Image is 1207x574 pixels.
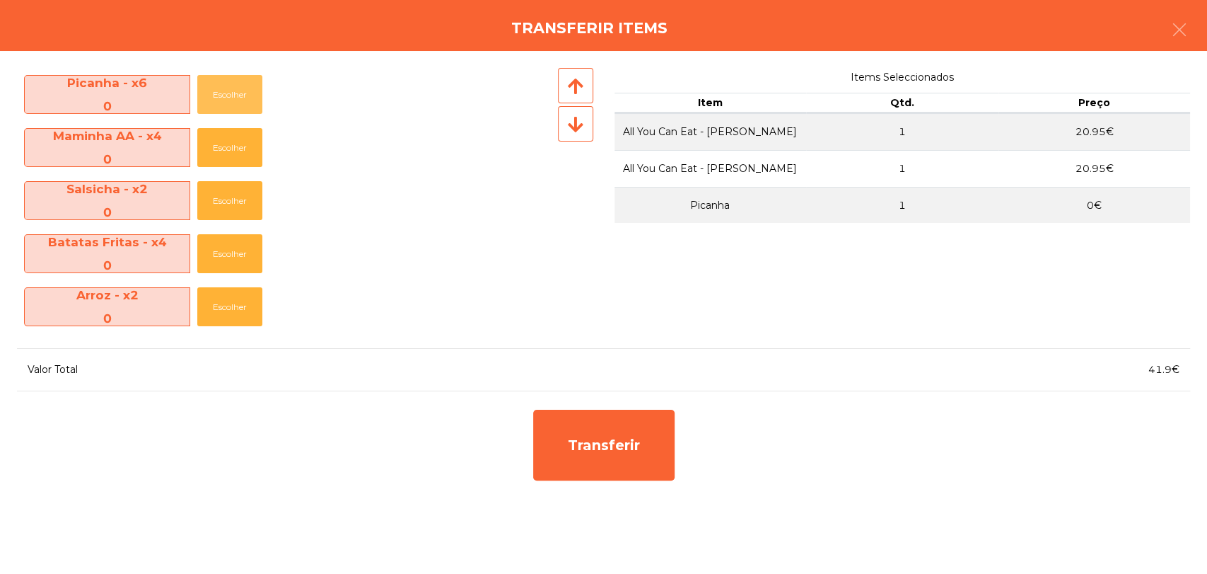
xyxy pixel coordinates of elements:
[25,201,189,224] div: 0
[614,93,807,114] th: Item
[614,187,807,224] td: Picanha
[806,187,998,224] td: 1
[28,363,78,376] span: Valor Total
[806,113,998,150] td: 1
[25,284,189,330] span: Arroz - x2
[25,148,189,171] div: 0
[197,234,262,273] button: Escolher
[25,95,189,117] div: 0
[25,71,189,117] span: Picanha - x6
[614,150,807,187] td: All You Can Eat - [PERSON_NAME]
[1148,363,1179,376] span: 41.9€
[998,187,1191,224] td: 0€
[806,150,998,187] td: 1
[614,68,1191,87] span: Items Seleccionados
[25,231,189,277] span: Batatas Fritas - x4
[25,125,189,171] span: Maminha AA - x4
[998,150,1191,187] td: 20.95€
[511,18,667,39] h4: Transferir items
[197,287,262,326] button: Escolher
[998,93,1191,114] th: Preço
[25,178,189,224] span: Salsicha - x2
[533,410,675,481] div: Transferir
[197,181,262,220] button: Escolher
[25,254,189,277] div: 0
[806,93,998,114] th: Qtd.
[197,75,262,114] button: Escolher
[25,307,189,330] div: 0
[998,113,1191,150] td: 20.95€
[614,113,807,150] td: All You Can Eat - [PERSON_NAME]
[197,128,262,167] button: Escolher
